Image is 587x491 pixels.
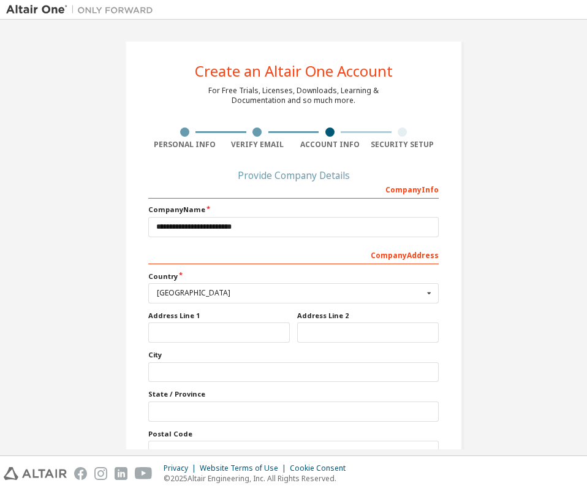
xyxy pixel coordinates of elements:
img: Altair One [6,4,159,16]
img: instagram.svg [94,467,107,480]
label: Country [148,272,439,281]
div: For Free Trials, Licenses, Downloads, Learning & Documentation and so much more. [208,86,379,105]
div: Security Setup [366,140,439,150]
img: facebook.svg [74,467,87,480]
label: State / Province [148,389,439,399]
label: Company Name [148,205,439,215]
div: Account Info [293,140,366,150]
div: Company Info [148,179,439,199]
p: © 2025 Altair Engineering, Inc. All Rights Reserved. [164,473,353,484]
div: Privacy [164,463,200,473]
label: Address Line 1 [148,311,290,321]
div: [GEOGRAPHIC_DATA] [157,289,423,297]
img: youtube.svg [135,467,153,480]
label: Address Line 2 [297,311,439,321]
label: Postal Code [148,429,439,439]
div: Company Address [148,245,439,264]
div: Create an Altair One Account [195,64,393,78]
div: Personal Info [148,140,221,150]
div: Cookie Consent [290,463,353,473]
img: altair_logo.svg [4,467,67,480]
div: Website Terms of Use [200,463,290,473]
div: Provide Company Details [148,172,439,179]
label: City [148,350,439,360]
div: Verify Email [221,140,294,150]
img: linkedin.svg [115,467,127,480]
